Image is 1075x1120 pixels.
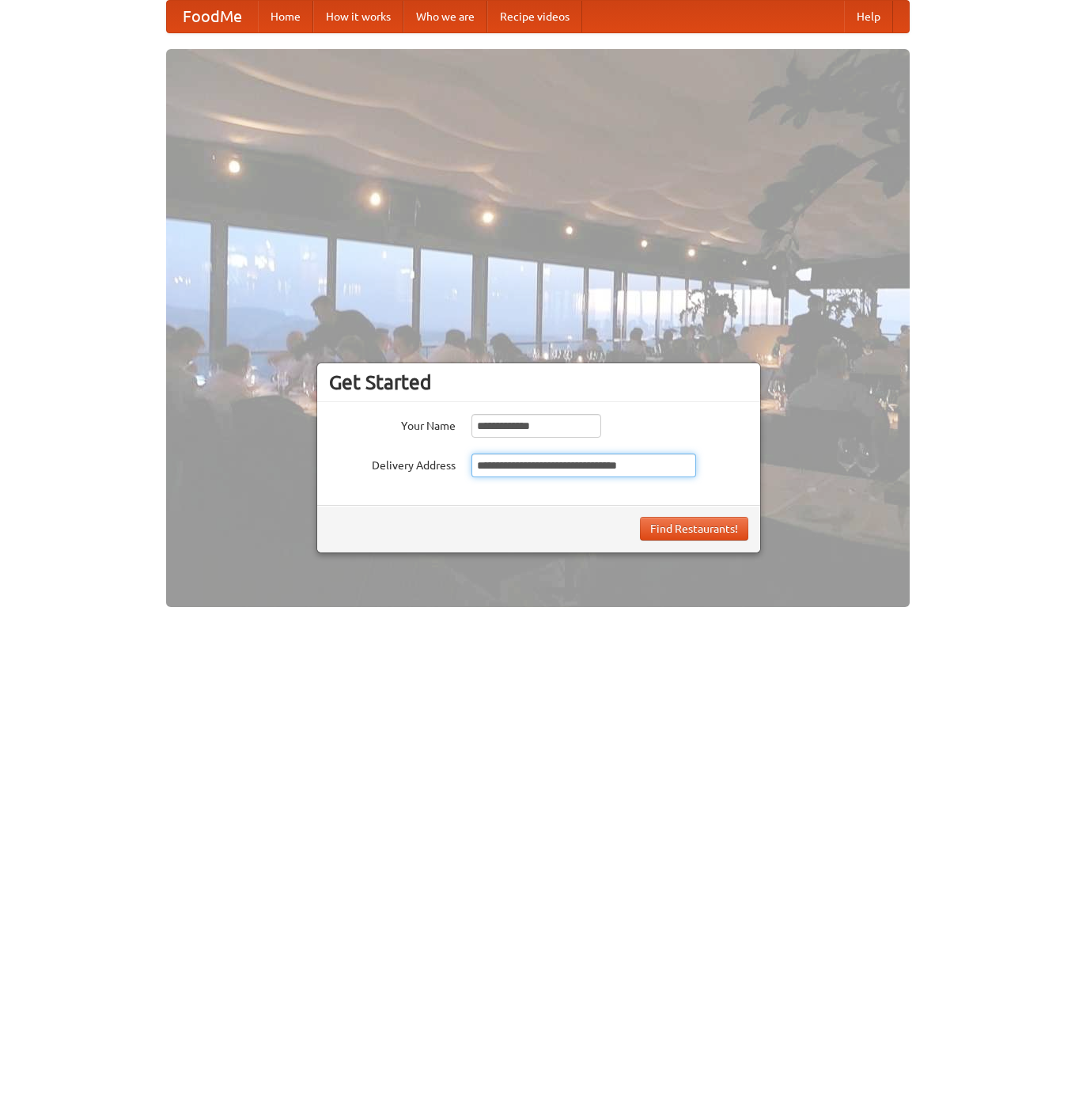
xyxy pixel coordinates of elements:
a: FoodMe [167,1,258,32]
a: How it works [313,1,403,32]
label: Delivery Address [329,454,456,473]
a: Home [258,1,313,32]
button: Find Restaurants! [640,517,748,541]
a: Recipe videos [487,1,582,32]
a: Who we are [403,1,487,32]
h3: Get Started [329,370,748,394]
a: Help [844,1,893,32]
label: Your Name [329,414,456,434]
